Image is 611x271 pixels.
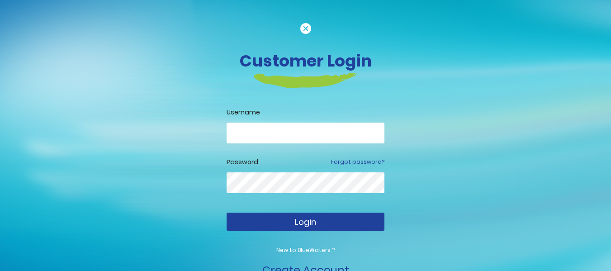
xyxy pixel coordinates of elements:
[300,23,311,34] img: cancel
[55,51,557,71] h3: Customer Login
[254,73,357,88] img: login-heading-border.png
[331,158,384,166] a: Forgot password?
[295,216,316,228] span: Login
[227,246,384,254] p: New to BlueWaters ?
[227,157,258,167] label: Password
[227,108,384,117] label: Username
[227,213,384,231] button: Login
